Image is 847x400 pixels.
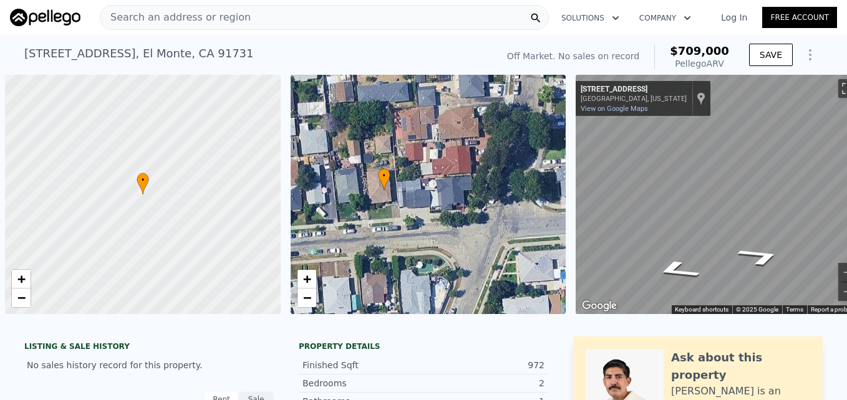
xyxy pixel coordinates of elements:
[423,359,544,371] div: 972
[298,270,316,288] a: Zoom in
[24,341,274,354] div: LISTING & SALE HISTORY
[378,168,390,190] div: •
[24,354,274,376] div: No sales history record for this property.
[507,50,639,62] div: Off Market. No sales on record
[581,85,687,95] div: [STREET_ADDRESS]
[24,45,254,62] div: [STREET_ADDRESS] , El Monte , CA 91731
[10,9,80,26] img: Pellego
[12,270,31,288] a: Zoom in
[786,306,803,313] a: Terms (opens in new tab)
[302,271,311,287] span: +
[671,349,810,384] div: Ask about this property
[17,290,26,305] span: −
[302,290,311,305] span: −
[675,305,728,314] button: Keyboard shortcuts
[302,359,423,371] div: Finished Sqft
[749,44,793,66] button: SAVE
[670,57,729,70] div: Pellego ARV
[579,298,620,314] a: Open this area in Google Maps (opens a new window)
[798,42,823,67] button: Show Options
[635,255,719,284] path: Go West, Bodger St
[670,44,729,57] span: $709,000
[581,95,687,103] div: [GEOGRAPHIC_DATA], [US_STATE]
[736,306,778,313] span: © 2025 Google
[423,377,544,389] div: 2
[137,173,149,194] div: •
[581,105,648,113] a: View on Google Maps
[298,288,316,307] a: Zoom out
[697,92,705,105] a: Show location on map
[12,288,31,307] a: Zoom out
[137,174,149,186] span: •
[629,7,701,29] button: Company
[302,377,423,389] div: Bedrooms
[17,271,26,287] span: +
[579,298,620,314] img: Google
[718,242,802,271] path: Go East, Bodger St
[299,341,548,351] div: Property details
[378,170,390,181] span: •
[706,11,762,24] a: Log In
[551,7,629,29] button: Solutions
[762,7,837,28] a: Free Account
[100,10,251,25] span: Search an address or region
